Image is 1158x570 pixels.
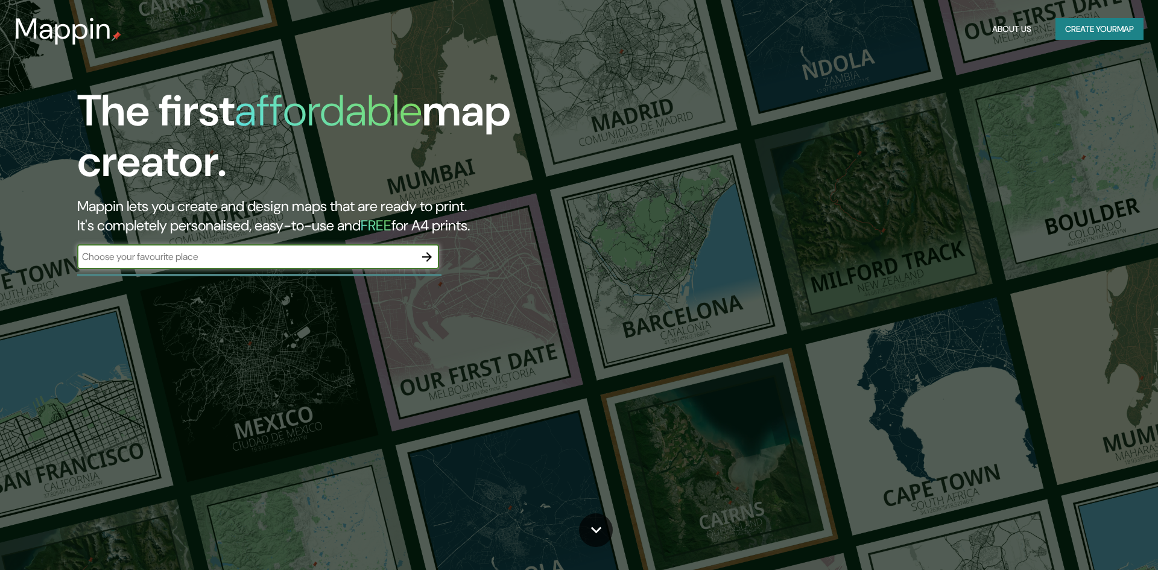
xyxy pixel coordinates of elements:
h1: The first map creator. [77,86,656,197]
button: About Us [987,18,1036,40]
input: Choose your favourite place [77,250,415,264]
img: mappin-pin [112,31,121,41]
button: Create yourmap [1055,18,1144,40]
h1: affordable [235,83,422,139]
h3: Mappin [14,12,112,46]
h5: FREE [361,216,391,235]
h2: Mappin lets you create and design maps that are ready to print. It's completely personalised, eas... [77,197,656,235]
